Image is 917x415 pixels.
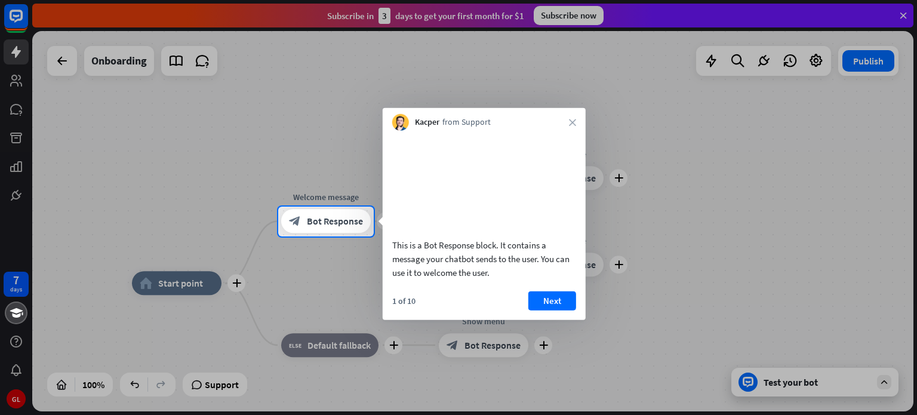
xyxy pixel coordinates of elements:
[289,216,301,228] i: block_bot_response
[415,116,439,128] span: Kacper
[442,116,491,128] span: from Support
[392,238,576,279] div: This is a Bot Response block. It contains a message your chatbot sends to the user. You can use i...
[307,216,363,228] span: Bot Response
[569,119,576,126] i: close
[528,291,576,310] button: Next
[10,5,45,41] button: Open LiveChat chat widget
[392,295,416,306] div: 1 of 10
